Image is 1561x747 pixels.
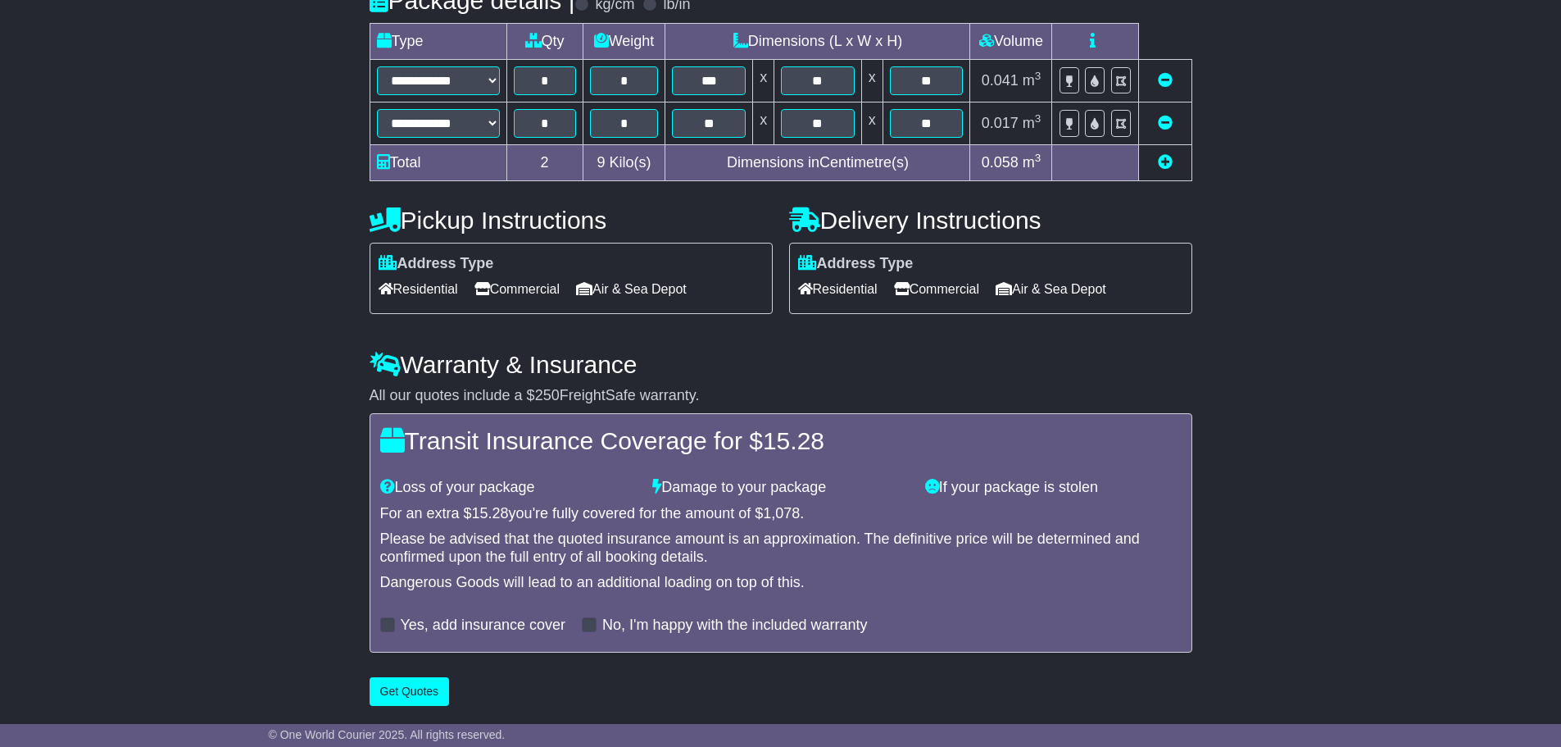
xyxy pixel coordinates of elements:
td: Qty [506,23,583,59]
span: 15.28 [763,427,824,454]
span: 9 [597,154,605,171]
td: Dimensions in Centimetre(s) [665,144,970,180]
a: Remove this item [1158,72,1173,89]
div: If your package is stolen [917,479,1190,497]
td: x [753,59,774,102]
td: Dimensions (L x W x H) [665,23,970,59]
td: x [753,102,774,144]
span: Commercial [894,276,979,302]
h4: Warranty & Insurance [370,351,1192,378]
sup: 3 [1035,152,1041,164]
h4: Pickup Instructions [370,207,773,234]
span: m [1023,72,1041,89]
label: No, I'm happy with the included warranty [602,617,868,635]
button: Get Quotes [370,677,450,706]
span: 0.041 [982,72,1019,89]
span: 0.017 [982,115,1019,131]
div: For an extra $ you're fully covered for the amount of $ . [380,505,1182,523]
label: Yes, add insurance cover [401,617,565,635]
td: 2 [506,144,583,180]
td: Type [370,23,506,59]
a: Add new item [1158,154,1173,171]
span: 15.28 [472,505,509,522]
div: Please be advised that the quoted insurance amount is an approximation. The definitive price will... [380,531,1182,566]
sup: 3 [1035,112,1041,125]
label: Address Type [379,255,494,273]
h4: Delivery Instructions [789,207,1192,234]
span: m [1023,115,1041,131]
span: Air & Sea Depot [576,276,687,302]
span: Air & Sea Depot [996,276,1106,302]
div: All our quotes include a $ FreightSafe warranty. [370,387,1192,405]
span: Commercial [474,276,560,302]
td: Kilo(s) [583,144,665,180]
div: Damage to your package [644,479,917,497]
td: Weight [583,23,665,59]
span: m [1023,154,1041,171]
label: Address Type [798,255,914,273]
td: x [861,102,883,144]
span: Residential [798,276,878,302]
div: Loss of your package [372,479,645,497]
span: 0.058 [982,154,1019,171]
span: © One World Courier 2025. All rights reserved. [269,728,506,741]
span: 250 [535,387,560,403]
span: 1,078 [763,505,800,522]
div: Dangerous Goods will lead to an additional loading on top of this. [380,574,1182,592]
a: Remove this item [1158,115,1173,131]
td: x [861,59,883,102]
sup: 3 [1035,70,1041,82]
td: Volume [970,23,1052,59]
td: Total [370,144,506,180]
span: Residential [379,276,458,302]
h4: Transit Insurance Coverage for $ [380,427,1182,454]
